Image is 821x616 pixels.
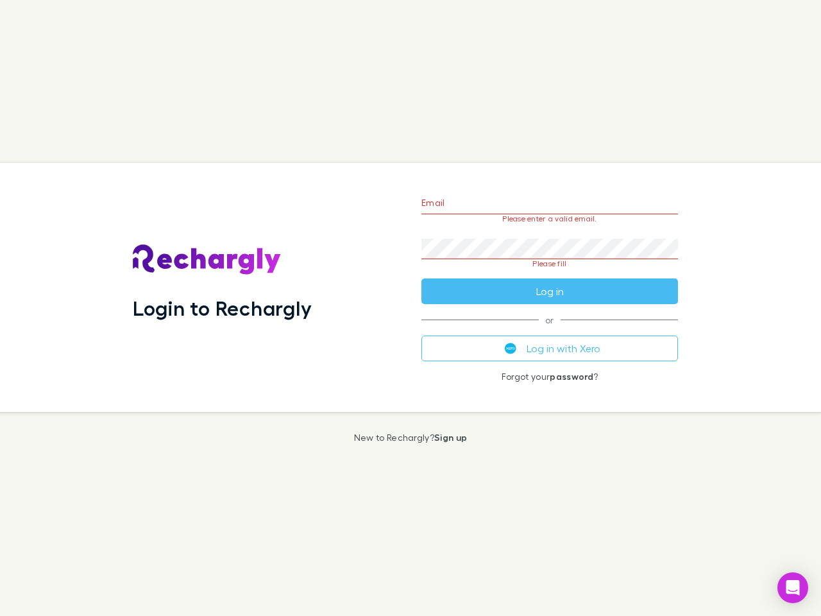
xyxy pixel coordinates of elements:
a: password [550,371,593,382]
p: Please fill [421,259,678,268]
span: or [421,320,678,320]
img: Xero's logo [505,343,516,354]
p: New to Rechargly? [354,432,468,443]
p: Please enter a valid email. [421,214,678,223]
img: Rechargly's Logo [133,244,282,275]
h1: Login to Rechargly [133,296,312,320]
p: Forgot your ? [421,372,678,382]
button: Log in with Xero [421,336,678,361]
button: Log in [421,278,678,304]
div: Open Intercom Messenger [777,572,808,603]
a: Sign up [434,432,467,443]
